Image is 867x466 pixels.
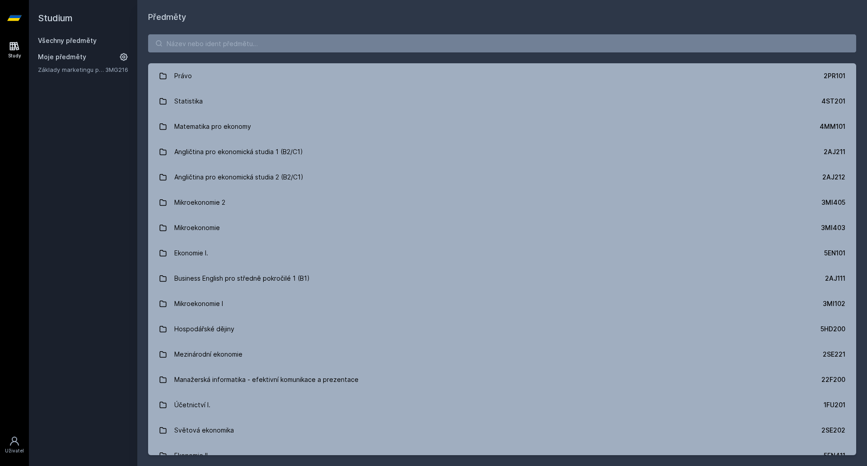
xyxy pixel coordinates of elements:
div: 3MI405 [821,198,845,207]
div: Mikroekonomie 2 [174,193,225,212]
a: 3MG216 [105,66,128,73]
a: Study [2,36,27,64]
div: Manažerská informatika - efektivní komunikace a prezentace [174,371,359,389]
span: Moje předměty [38,52,86,61]
div: 2PR101 [824,71,845,80]
div: 5EN411 [824,451,845,460]
a: Matematika pro ekonomy 4MM101 [148,114,856,139]
a: Mikroekonomie I 3MI102 [148,291,856,316]
div: 22F200 [821,375,845,384]
a: Účetnictví I. 1FU201 [148,392,856,418]
a: Business English pro středně pokročilé 1 (B1) 2AJ111 [148,266,856,291]
div: Mikroekonomie [174,219,220,237]
a: Angličtina pro ekonomická studia 1 (B2/C1) 2AJ211 [148,139,856,165]
a: Právo 2PR101 [148,63,856,89]
div: Mezinárodní ekonomie [174,345,242,363]
div: Účetnictví I. [174,396,210,414]
div: 4MM101 [820,122,845,131]
div: Uživatel [5,447,24,454]
a: Mezinárodní ekonomie 2SE221 [148,342,856,367]
a: Hospodářské dějiny 5HD200 [148,316,856,342]
a: Všechny předměty [38,37,97,44]
div: 4ST201 [821,97,845,106]
div: Business English pro středně pokročilé 1 (B1) [174,269,310,287]
div: 3MI102 [823,299,845,308]
div: Angličtina pro ekonomická studia 1 (B2/C1) [174,143,303,161]
div: Statistika [174,92,203,110]
div: Study [8,52,21,59]
h1: Předměty [148,11,856,24]
div: Právo [174,67,192,85]
a: Statistika 4ST201 [148,89,856,114]
input: Název nebo ident předmětu… [148,34,856,52]
div: 2SE221 [823,350,845,359]
div: 2AJ212 [822,173,845,182]
div: 5EN101 [824,249,845,258]
a: Mikroekonomie 2 3MI405 [148,190,856,215]
a: Ekonomie I. 5EN101 [148,240,856,266]
div: 1FU201 [824,400,845,410]
div: 5HD200 [820,325,845,334]
div: Ekonomie I. [174,244,208,262]
div: Světová ekonomika [174,421,234,439]
a: Mikroekonomie 3MI403 [148,215,856,240]
div: Mikroekonomie I [174,295,223,313]
div: 3MI403 [821,223,845,232]
a: Uživatel [2,431,27,459]
div: Hospodářské dějiny [174,320,234,338]
div: Ekonomie II. [174,447,210,465]
a: Manažerská informatika - efektivní komunikace a prezentace 22F200 [148,367,856,392]
div: 2SE202 [821,426,845,435]
a: Světová ekonomika 2SE202 [148,418,856,443]
a: Angličtina pro ekonomická studia 2 (B2/C1) 2AJ212 [148,165,856,190]
div: 2AJ211 [824,147,845,156]
div: Matematika pro ekonomy [174,118,251,136]
a: Základy marketingu pro informatiky a statistiky [38,65,105,74]
div: Angličtina pro ekonomická studia 2 (B2/C1) [174,168,303,186]
div: 2AJ111 [825,274,845,283]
